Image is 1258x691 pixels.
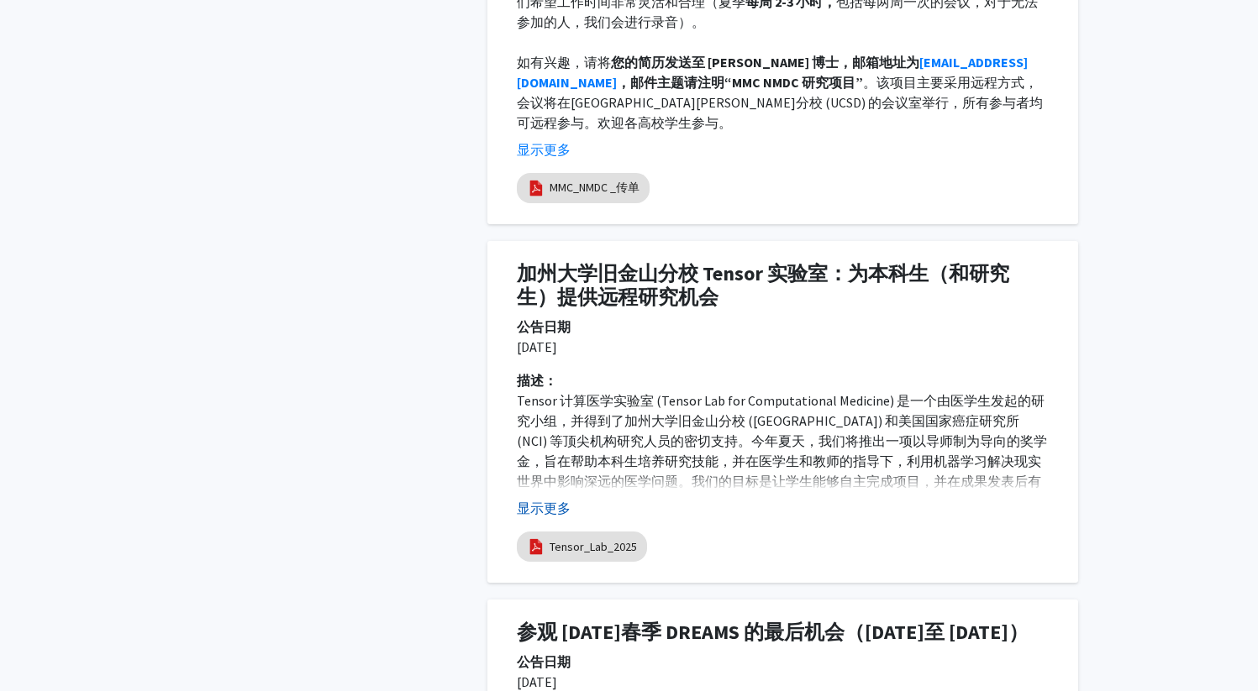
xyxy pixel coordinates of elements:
font: 描述： [517,372,557,389]
button: 显示更多 [517,139,571,160]
iframe: 聊天 [13,615,71,678]
img: pdf_icon.png [527,537,545,556]
font: [DATE] [517,673,557,690]
font: Tensor_Lab_2025 [550,539,637,554]
font: 显示更多 [517,141,571,158]
a: [EMAIL_ADDRESS][DOMAIN_NAME] [517,54,1028,91]
font: MMC_NMDC _传单 [550,180,640,195]
font: [DATE] [517,338,557,355]
font: 。该项目主要采用远程方式，会议将在[GEOGRAPHIC_DATA][PERSON_NAME]分校 (UCSD) 的会议室举行，所有参与者均可远程参与。欢迎各高校学生参与。 [517,74,1043,131]
font: ，邮件主题请注明“MMC NMDC 研究项目” [617,74,863,91]
font: 参观 [DATE]春季 DREAMS 的最后机会（[DATE]至 [DATE]） [517,619,1029,645]
font: 您的简历发送至 [PERSON_NAME] 博士，邮箱地址为 [611,54,919,71]
font: Tensor 计算医学实验室 (Tensor Lab for Computational Medicine) 是一个由医学生发起的研究小组，并得到了加州大学旧金山分校 ([GEOGRAPHIC_... [517,392,1047,510]
font: 加州大学旧金山分校 Tensor 实验室：为本科生（和研究生）提供远程研究机会 [517,260,1009,311]
button: 显示更多 [517,498,571,518]
font: 显示更多 [517,500,571,516]
font: 如有兴趣，请将 [517,54,611,71]
font: 公告日期 [517,318,571,335]
font: 公告日期 [517,653,571,670]
img: pdf_icon.png [527,179,545,197]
